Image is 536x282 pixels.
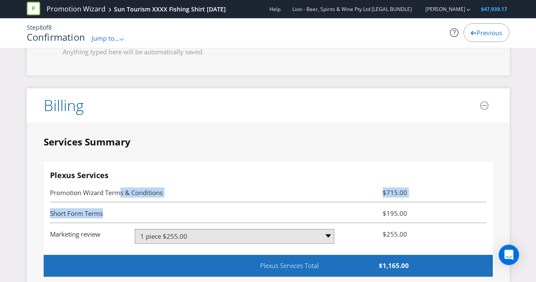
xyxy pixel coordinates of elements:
[481,6,507,13] span: $47,939.17
[50,188,163,197] span: Promotion Wizard Terms & Conditions
[351,261,415,270] span: $1,165.00
[50,171,486,180] h4: Plexus Services
[44,135,131,149] legend: Services Summary
[27,23,39,31] span: Step
[48,23,52,31] span: 8
[27,32,86,42] h1: Confirmation
[50,209,103,218] span: Short Form Terms
[39,23,43,31] span: 8
[92,34,119,42] span: Jump to...
[341,229,414,239] span: $255.00
[292,6,412,13] span: Lion - Beer, Spirits & Wine Pty Ltd [LEGAL BUNDLE]
[114,5,226,14] div: Sun Tourism XXXX Fishing Shirt [DATE]
[269,6,280,13] a: Help
[341,187,414,198] span: $715.00
[477,28,502,37] span: Previous
[254,261,351,270] span: Plexus Services Total
[44,97,84,114] h3: Billing
[341,208,414,218] span: $195.00
[499,245,519,265] div: Open Intercom Messenger
[47,4,106,14] a: Promotion Wizard
[50,230,100,238] span: Marketing review
[43,23,48,31] span: of
[417,6,465,13] a: [PERSON_NAME]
